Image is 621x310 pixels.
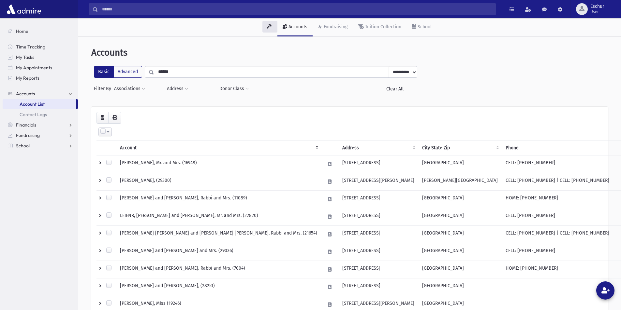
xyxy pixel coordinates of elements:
td: [GEOGRAPHIC_DATA] [418,208,502,225]
label: Advanced [113,66,142,78]
td: LEIENR, [PERSON_NAME] and [PERSON_NAME], Mr. and Mrs. (22820) [116,208,321,225]
span: Accounts [91,47,127,58]
td: [PERSON_NAME] [PERSON_NAME] and [PERSON_NAME] [PERSON_NAME], Rabbi and Mrs. (21654) [116,225,321,243]
a: School [407,18,437,36]
button: CSV [96,112,109,124]
span: Accounts [16,91,35,97]
button: Print [108,112,121,124]
a: Fundraising [3,130,78,141]
span: My Tasks [16,54,34,60]
td: [PERSON_NAME], Mr. and Mrs. (16948) [116,155,321,173]
span: School [16,143,30,149]
td: [PERSON_NAME] and [PERSON_NAME], (28251) [116,278,321,296]
a: Accounts [277,18,313,36]
td: [STREET_ADDRESS] [338,155,418,173]
a: My Tasks [3,52,78,62]
th: City State Zip : activate to sort column ascending [418,140,502,155]
td: [PERSON_NAME] and [PERSON_NAME], Rabbi and Mrs. (11089) [116,190,321,208]
span: User [590,9,604,14]
td: [GEOGRAPHIC_DATA] [418,278,502,296]
span: Time Tracking [16,44,45,50]
td: [STREET_ADDRESS] [338,278,418,296]
label: Basic [94,66,114,78]
td: [STREET_ADDRESS] [338,225,418,243]
span: Contact Logs [20,112,47,117]
th: Account: activate to sort column descending [116,140,321,155]
input: Search [98,3,496,15]
td: [PERSON_NAME][GEOGRAPHIC_DATA] [418,173,502,190]
td: [PERSON_NAME] and [PERSON_NAME], Rabbi and Mrs. (7004) [116,261,321,278]
div: FilterModes [94,66,142,78]
td: [STREET_ADDRESS] [338,190,418,208]
a: School [3,141,78,151]
div: School [416,24,432,30]
a: My Appointments [3,62,78,73]
td: [STREET_ADDRESS] [338,243,418,261]
a: Fundraising [313,18,353,36]
td: [GEOGRAPHIC_DATA] [418,261,502,278]
span: Financials [16,122,36,128]
a: Clear All [372,83,417,95]
td: [STREET_ADDRESS][PERSON_NAME] [338,173,418,190]
td: [GEOGRAPHIC_DATA] [418,190,502,208]
td: [STREET_ADDRESS] [338,261,418,278]
a: Home [3,26,78,36]
th: Address : activate to sort column ascending [338,140,418,155]
span: My Appointments [16,65,52,71]
td: [GEOGRAPHIC_DATA] [418,243,502,261]
td: [PERSON_NAME], (29300) [116,173,321,190]
a: Tuition Collection [353,18,407,36]
td: [STREET_ADDRESS] [338,208,418,225]
img: AdmirePro [5,3,43,16]
button: Donor Class [219,83,249,95]
a: Account List [3,99,76,109]
div: Accounts [287,24,307,30]
a: Accounts [3,88,78,99]
span: Eschur [590,4,604,9]
div: Tuition Collection [364,24,401,30]
span: Fundraising [16,132,40,138]
button: Associations [114,83,145,95]
a: Financials [3,120,78,130]
a: Time Tracking [3,42,78,52]
div: Fundraising [322,24,347,30]
td: [GEOGRAPHIC_DATA] [418,225,502,243]
td: [GEOGRAPHIC_DATA] [418,155,502,173]
span: My Reports [16,75,39,81]
a: My Reports [3,73,78,83]
button: Address [167,83,188,95]
td: [PERSON_NAME] and [PERSON_NAME] and Mrs. (29036) [116,243,321,261]
a: Contact Logs [3,109,78,120]
span: Filter By [94,85,114,92]
span: Home [16,28,28,34]
span: Account List [20,101,45,107]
